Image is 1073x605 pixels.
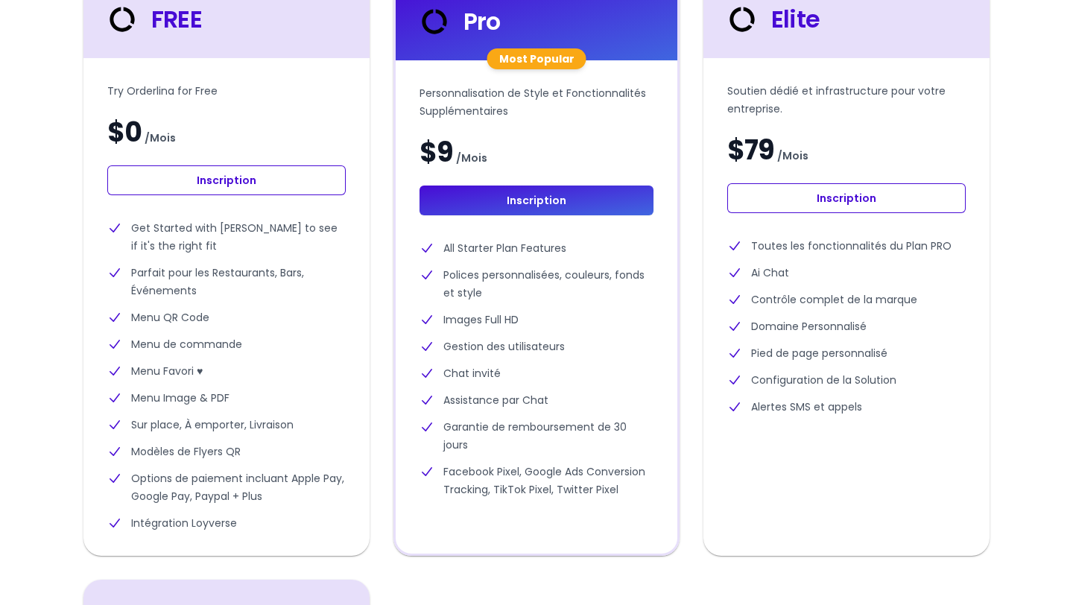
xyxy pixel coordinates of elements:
[107,82,346,100] p: Try Orderlina for Free
[420,364,653,382] li: Chat invité
[107,469,346,505] li: Options de paiement incluant Apple Pay, Google Pay, Paypal + Plus
[724,1,820,37] div: Elite
[727,371,966,389] li: Configuration de la Solution
[727,237,966,255] li: Toutes les fonctionnalités du Plan PRO
[420,418,653,454] li: Garantie de remboursement de 30 jours
[417,4,501,39] div: Pro
[727,264,966,282] li: Ai Chat
[420,463,653,498] li: Facebook Pixel, Google Ads Conversion Tracking, TikTok Pixel, Twitter Pixel
[107,389,346,407] li: Menu Image & PDF
[420,266,653,302] li: Polices personnalisées, couleurs, fonds et style
[727,183,966,213] a: Inscription
[107,308,346,326] li: Menu QR Code
[107,335,346,353] li: Menu de commande
[727,344,966,362] li: Pied de page personnalisé
[107,362,346,380] li: Menu Favori ♥
[107,514,346,532] li: Intégration Loyverse
[104,1,202,37] div: FREE
[420,338,653,355] li: Gestion des utilisateurs
[777,147,808,165] span: / Mois
[727,82,966,118] p: Soutien dédié et infrastructure pour votre entreprise.
[107,219,346,255] li: Get Started with [PERSON_NAME] to see if it's the right fit
[456,149,487,167] span: / Mois
[727,398,966,416] li: Alertes SMS et appels
[727,317,966,335] li: Domaine Personnalisé
[107,416,346,434] li: Sur place, À emporter, Livraison
[107,118,142,148] span: $0
[107,165,346,195] a: Inscription
[107,264,346,300] li: Parfait pour les Restaurants, Bars, Événements
[727,291,966,308] li: Contrôle complet de la marque
[107,443,346,460] li: Modèles de Flyers QR
[727,136,774,165] span: $79
[145,129,176,147] span: / Mois
[420,311,653,329] li: Images Full HD
[420,84,653,120] p: Personnalisation de Style et Fonctionnalités Supplémentaires
[420,186,653,215] a: Inscription
[420,391,653,409] li: Assistance par Chat
[420,138,453,168] span: $9
[487,48,586,69] div: Most Popular
[420,239,653,257] li: All Starter Plan Features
